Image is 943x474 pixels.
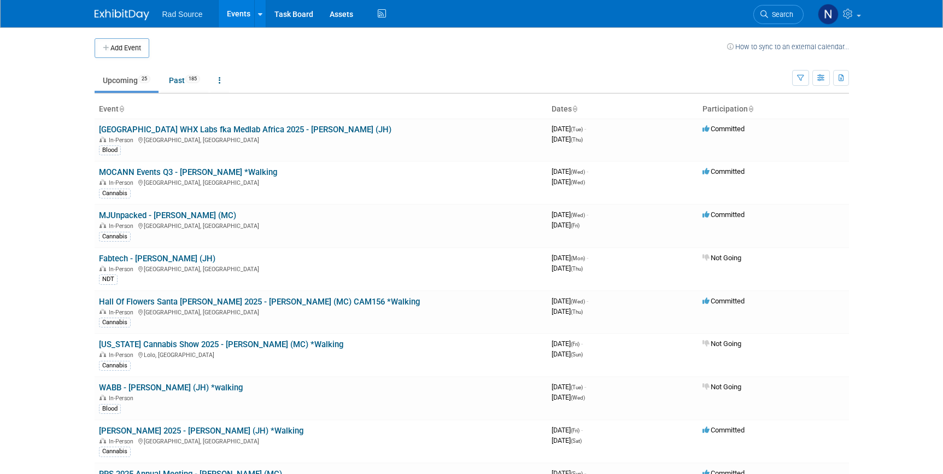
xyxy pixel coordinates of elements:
[99,135,543,144] div: [GEOGRAPHIC_DATA], [GEOGRAPHIC_DATA]
[99,178,543,186] div: [GEOGRAPHIC_DATA], [GEOGRAPHIC_DATA]
[109,179,137,186] span: In-Person
[99,395,106,400] img: In-Person Event
[584,125,586,133] span: -
[99,438,106,443] img: In-Person Event
[702,297,745,305] span: Committed
[99,254,215,264] a: Fabtech - [PERSON_NAME] (JH)
[99,210,236,220] a: MJUnpacked - [PERSON_NAME] (MC)
[99,167,277,177] a: MOCANN Events Q3 - [PERSON_NAME] *Walking
[702,167,745,175] span: Committed
[818,4,839,25] img: Nicole Bailey
[698,100,849,119] th: Participation
[99,266,106,271] img: In-Person Event
[99,145,121,155] div: Blood
[571,428,579,434] span: (Fri)
[587,254,588,262] span: -
[552,393,585,401] span: [DATE]
[727,43,849,51] a: How to sync to an external calendar...
[99,361,131,371] div: Cannabis
[109,395,137,402] span: In-Person
[95,38,149,58] button: Add Event
[95,100,547,119] th: Event
[99,179,106,185] img: In-Person Event
[581,340,583,348] span: -
[702,383,741,391] span: Not Going
[552,125,586,133] span: [DATE]
[702,125,745,133] span: Committed
[571,309,583,315] span: (Thu)
[552,264,583,272] span: [DATE]
[587,297,588,305] span: -
[109,309,137,316] span: In-Person
[571,299,585,305] span: (Wed)
[571,212,585,218] span: (Wed)
[753,5,804,24] a: Search
[571,137,583,143] span: (Thu)
[109,223,137,230] span: In-Person
[185,75,200,83] span: 185
[99,232,131,242] div: Cannabis
[552,340,583,348] span: [DATE]
[99,309,106,314] img: In-Person Event
[584,383,586,391] span: -
[702,210,745,219] span: Committed
[571,179,585,185] span: (Wed)
[99,383,243,393] a: WABB - [PERSON_NAME] (JH) *walking
[162,10,203,19] span: Rad Source
[99,137,106,142] img: In-Person Event
[109,137,137,144] span: In-Person
[571,169,585,175] span: (Wed)
[571,255,585,261] span: (Mon)
[109,438,137,445] span: In-Person
[99,125,391,134] a: [GEOGRAPHIC_DATA] WHX Labs fka Medlab Africa 2025 - [PERSON_NAME] (JH)
[109,352,137,359] span: In-Person
[552,221,579,229] span: [DATE]
[572,104,577,113] a: Sort by Start Date
[99,340,343,349] a: [US_STATE] Cannabis Show 2025 - [PERSON_NAME] (MC) *Walking
[99,436,543,445] div: [GEOGRAPHIC_DATA], [GEOGRAPHIC_DATA]
[571,126,583,132] span: (Tue)
[587,167,588,175] span: -
[99,318,131,327] div: Cannabis
[99,404,121,414] div: Blood
[99,221,543,230] div: [GEOGRAPHIC_DATA], [GEOGRAPHIC_DATA]
[571,384,583,390] span: (Tue)
[702,426,745,434] span: Committed
[99,264,543,273] div: [GEOGRAPHIC_DATA], [GEOGRAPHIC_DATA]
[552,210,588,219] span: [DATE]
[552,307,583,315] span: [DATE]
[552,254,588,262] span: [DATE]
[587,210,588,219] span: -
[99,352,106,357] img: In-Person Event
[99,350,543,359] div: Lolo, [GEOGRAPHIC_DATA]
[95,9,149,20] img: ExhibitDay
[571,341,579,347] span: (Fri)
[99,307,543,316] div: [GEOGRAPHIC_DATA], [GEOGRAPHIC_DATA]
[571,266,583,272] span: (Thu)
[581,426,583,434] span: -
[95,70,159,91] a: Upcoming25
[552,436,582,444] span: [DATE]
[571,395,585,401] span: (Wed)
[552,178,585,186] span: [DATE]
[571,352,583,358] span: (Sun)
[99,426,303,436] a: [PERSON_NAME] 2025 - [PERSON_NAME] (JH) *Walking
[99,447,131,457] div: Cannabis
[552,383,586,391] span: [DATE]
[138,75,150,83] span: 25
[748,104,753,113] a: Sort by Participation Type
[702,254,741,262] span: Not Going
[119,104,124,113] a: Sort by Event Name
[552,426,583,434] span: [DATE]
[552,167,588,175] span: [DATE]
[547,100,698,119] th: Dates
[768,10,793,19] span: Search
[552,135,583,143] span: [DATE]
[571,438,582,444] span: (Sat)
[99,223,106,228] img: In-Person Event
[702,340,741,348] span: Not Going
[552,297,588,305] span: [DATE]
[99,189,131,198] div: Cannabis
[99,297,420,307] a: Hall Of Flowers Santa [PERSON_NAME] 2025 - [PERSON_NAME] (MC) CAM156 *Walking
[571,223,579,229] span: (Fri)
